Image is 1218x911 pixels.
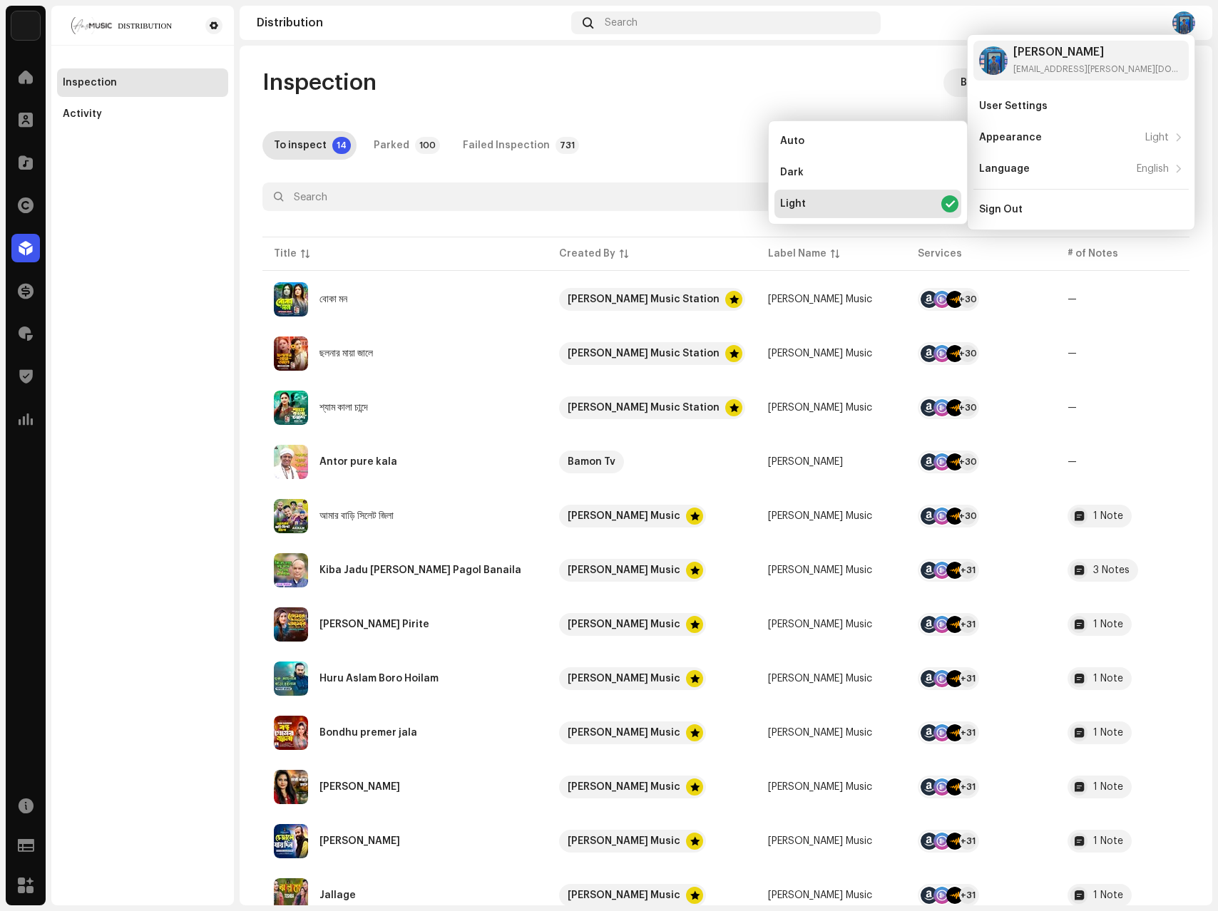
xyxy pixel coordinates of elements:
[274,716,308,750] img: b422caa0-ef21-46b1-a5e8-ba3b574abe82
[415,137,440,154] p-badge: 100
[1093,511,1123,521] div: 1 Note
[332,137,351,154] p-badge: 14
[559,451,745,473] span: Bamon Tv
[257,17,565,29] div: Distribution
[319,565,521,575] div: Kiba Jadu Montro Bole Pagol Banaila
[319,403,368,413] div: শ্যাম কালা চান্দে
[768,782,895,792] span: Syed Dulal Music
[768,890,895,900] span: Syed Dulal Music
[568,505,680,527] div: [PERSON_NAME] Music
[274,824,308,858] img: 3f561078-f9b1-461a-bcbd-9708f2cbd8b5
[568,884,680,907] div: [PERSON_NAME] Music
[1093,728,1123,738] div: 1 Note
[959,616,976,633] div: +31
[1068,294,1194,304] re-a-table-badge: —
[57,68,228,97] re-m-nav-item: Inspection
[768,294,895,304] span: Ranak Rayhan Music
[768,247,826,261] div: Label Name
[979,101,1048,112] div: User Settings
[959,399,976,416] div: +30
[262,182,1110,211] input: Search
[11,11,40,40] img: bb356b9b-6e90-403f-adc8-c282c7c2e227
[943,68,1061,97] button: Batch Takedown
[319,674,439,684] div: Huru Aslam Boro Hoilam
[959,724,976,741] div: +31
[605,17,638,29] span: Search
[319,349,373,359] div: ছলনার মায়া জালে
[63,77,117,88] div: Inspection
[319,457,397,467] div: Antor pure kala
[559,342,745,365] span: Ranak Rayhan Music Station
[959,562,976,579] div: +31
[319,836,400,846] div: Vajale Jay Din
[768,619,895,629] span: Syed Dulal Music
[768,511,895,521] span: Syed Dulal Music
[768,674,872,684] div: [PERSON_NAME] Music
[1093,565,1130,575] div: 3 Notes
[274,247,297,261] div: Title
[559,776,745,798] span: Syed Dulal Music
[274,607,308,642] img: af3cf137-0b35-47b2-8eae-4b04c8f64122
[559,884,745,907] span: Syed Dulal Music
[973,155,1189,183] re-m-nav-item: Language
[274,131,327,160] div: To inspect
[1093,890,1123,900] div: 1 Note
[274,445,308,479] img: 49ffcbb6-c552-42fb-a390-74e21fa0e3a3
[63,17,183,34] img: a077dcaa-7d6e-457a-9477-1dc4457363bf
[768,457,843,467] div: [PERSON_NAME]
[463,131,550,160] div: Failed Inspection
[979,163,1030,175] div: Language
[780,135,804,147] div: Auto
[568,288,720,311] div: [PERSON_NAME] Music Station
[1093,836,1123,846] div: 1 Note
[319,511,394,521] div: আমার বাড়ি সিলেট জিলা
[768,457,895,467] span: Mizanur Rahman Badsha
[556,137,579,154] p-badge: 731
[568,613,680,636] div: [PERSON_NAME] Music
[274,282,308,316] img: e0c324d9-dd8a-4974-8d5e-d705c1d72d90
[568,396,720,419] div: [PERSON_NAME] Music Station
[319,619,429,629] div: Tomar Pirite
[959,291,976,308] div: +30
[973,123,1189,152] re-m-nav-item: Appearance
[961,68,1044,97] span: Batch Takedown
[568,830,680,853] div: [PERSON_NAME] Music
[959,887,976,904] div: +31
[768,403,895,413] span: Ranak Rayhan Music
[274,553,308,587] img: 62ad67e7-366b-4c37-af38-80489d7138a3
[768,403,872,413] div: [PERSON_NAME] Music
[568,559,680,582] div: [PERSON_NAME] Music
[959,778,976,796] div: +31
[57,100,228,128] re-m-nav-item: Activity
[274,336,308,371] img: 9fede5ee-1514-4d19-9146-5fe7dc7f1034
[1068,403,1194,413] re-a-table-badge: —
[559,505,745,527] span: Syed Dulal Music
[319,782,400,792] div: Deri Korte Jane
[274,662,308,696] img: 21e16f0b-c724-42ed-8ba7-90789a680135
[1013,63,1183,75] div: [EMAIL_ADDRESS][PERSON_NAME][DOMAIN_NAME]
[559,288,745,311] span: Ranak Rayhan Music Station
[768,836,895,846] span: Syed Dulal Music
[274,770,308,804] img: af75a9f6-4eac-4bc1-a2b1-bd61328f19f2
[1068,349,1194,359] re-a-table-badge: —
[1172,11,1195,34] img: 5e4483b3-e6cb-4a99-9ad8-29ce9094b33b
[319,728,417,738] div: Bondhu premer jala
[274,391,308,425] img: 430c7049-b368-4ea1-b4b5-ebeffdd202eb
[973,195,1189,224] re-m-nav-item: Sign Out
[1013,46,1183,58] div: [PERSON_NAME]
[979,132,1042,143] div: Appearance
[768,294,872,304] div: [PERSON_NAME] Music
[959,508,976,525] div: +30
[768,836,872,846] div: [PERSON_NAME] Music
[1093,782,1123,792] div: 1 Note
[559,830,745,853] span: Syed Dulal Music
[559,396,745,419] span: Ranak Rayhan Music Station
[568,667,680,690] div: [PERSON_NAME] Music
[979,204,1023,215] div: Sign Out
[559,721,745,744] span: Syed Dulal Music
[374,131,409,160] div: Parked
[319,294,347,304] div: বোকা মন
[959,345,976,362] div: +30
[274,499,308,533] img: 35646caf-c055-4828-8363-6ed842122185
[979,46,1008,75] img: 5e4483b3-e6cb-4a99-9ad8-29ce9094b33b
